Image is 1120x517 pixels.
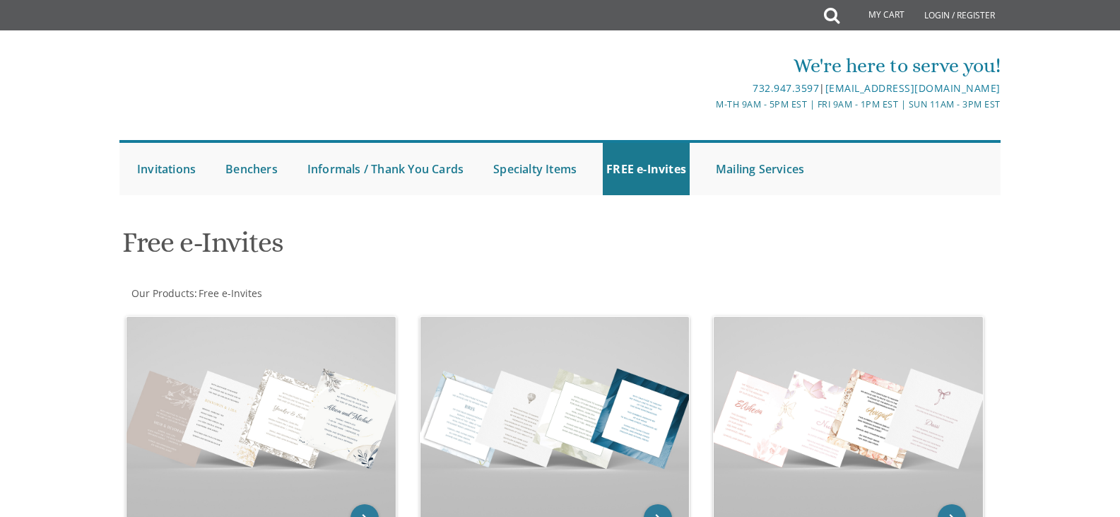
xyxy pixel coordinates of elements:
[414,52,1001,80] div: We're here to serve you!
[134,143,199,195] a: Invitations
[712,143,808,195] a: Mailing Services
[222,143,281,195] a: Benchers
[825,81,1001,95] a: [EMAIL_ADDRESS][DOMAIN_NAME]
[414,97,1001,112] div: M-Th 9am - 5pm EST | Fri 9am - 1pm EST | Sun 11am - 3pm EST
[838,1,914,30] a: My Cart
[414,80,1001,97] div: |
[130,286,194,300] a: Our Products
[304,143,467,195] a: Informals / Thank You Cards
[753,81,819,95] a: 732.947.3597
[122,227,699,269] h1: Free e-Invites
[197,286,262,300] a: Free e-Invites
[199,286,262,300] span: Free e-Invites
[603,143,690,195] a: FREE e-Invites
[119,286,560,301] div: :
[490,143,580,195] a: Specialty Items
